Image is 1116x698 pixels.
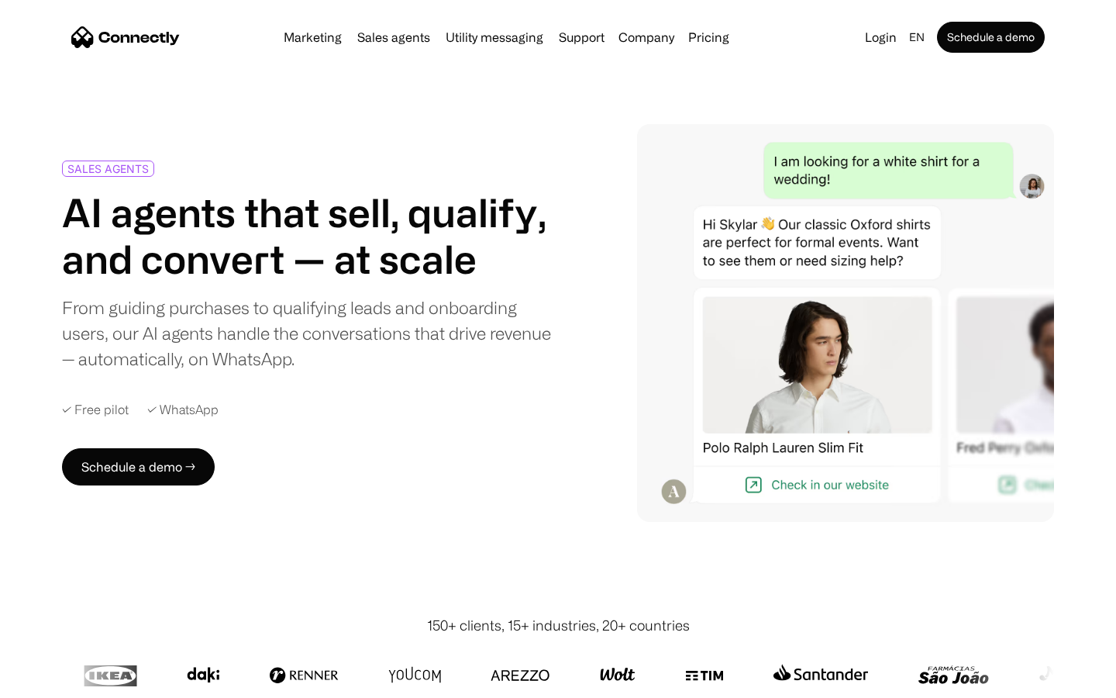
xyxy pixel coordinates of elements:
[553,31,611,43] a: Support
[351,31,436,43] a: Sales agents
[277,31,348,43] a: Marketing
[859,26,903,48] a: Login
[937,22,1045,53] a: Schedule a demo
[62,448,215,485] a: Schedule a demo →
[618,26,674,48] div: Company
[909,26,925,48] div: en
[682,31,735,43] a: Pricing
[147,403,219,417] div: ✓ WhatsApp
[67,163,149,174] div: SALES AGENTS
[71,26,180,49] a: home
[62,295,552,371] div: From guiding purchases to qualifying leads and onboarding users, our AI agents handle the convers...
[614,26,679,48] div: Company
[439,31,549,43] a: Utility messaging
[427,615,690,636] div: 150+ clients, 15+ industries, 20+ countries
[15,669,93,693] aside: Language selected: English
[62,189,552,282] h1: AI agents that sell, qualify, and convert — at scale
[31,671,93,693] ul: Language list
[903,26,934,48] div: en
[62,403,129,417] div: ✓ Free pilot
